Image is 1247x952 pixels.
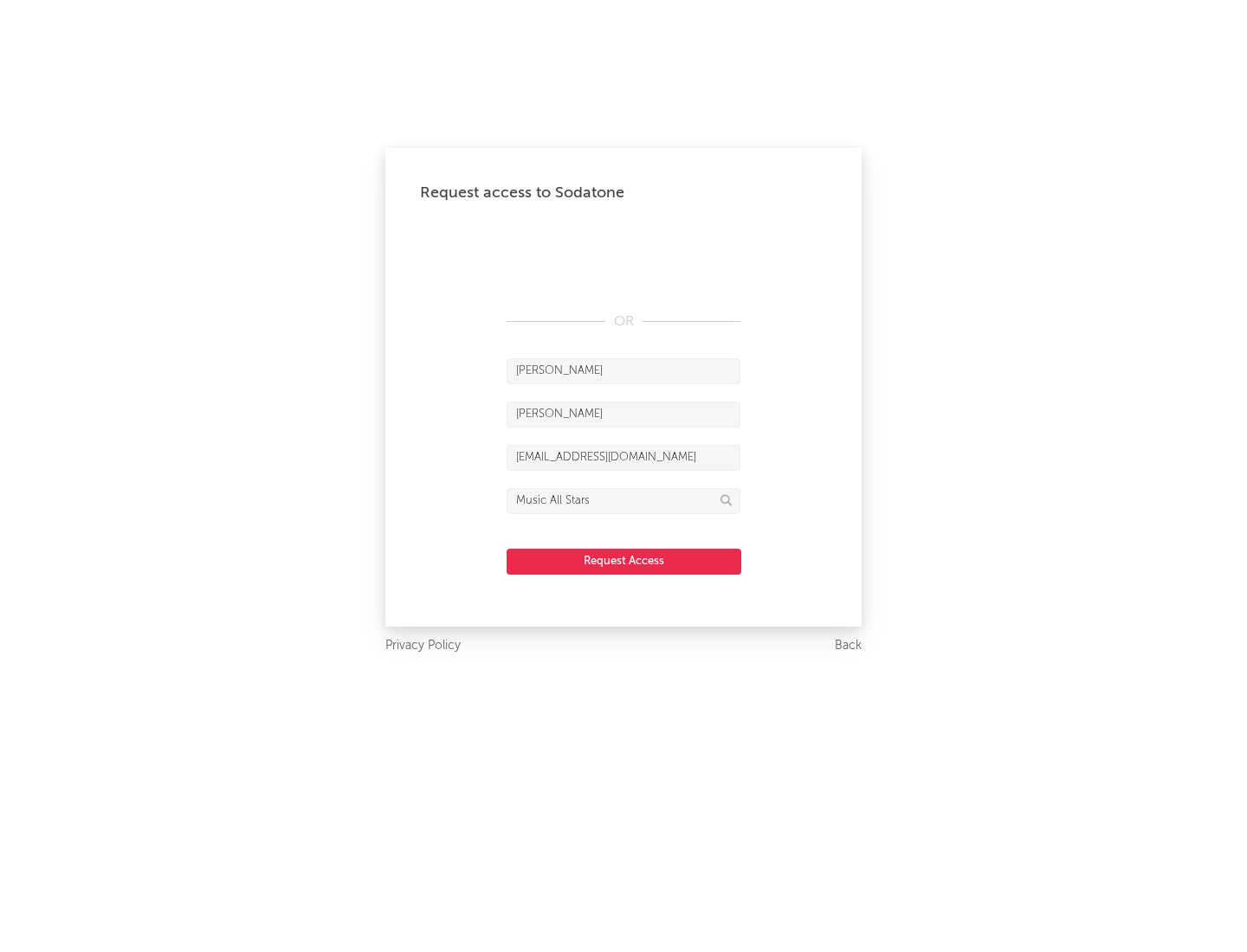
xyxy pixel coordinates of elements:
div: Request access to Sodatone [420,183,827,203]
a: Back [835,635,862,657]
input: Email [507,445,740,471]
button: Request Access [507,549,741,575]
div: OR [507,312,740,332]
input: First Name [507,358,740,384]
a: Privacy Policy [385,635,461,657]
input: Division [507,488,740,514]
input: Last Name [507,402,740,428]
